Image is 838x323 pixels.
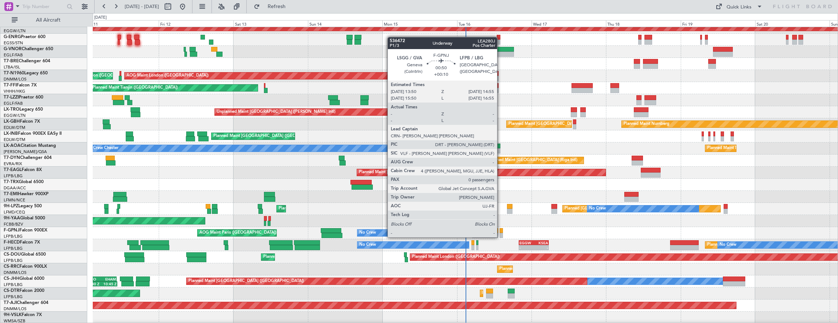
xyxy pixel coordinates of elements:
a: CS-JHHGlobal 6000 [4,276,44,281]
a: LFMD/CEQ [4,209,25,215]
a: LFPB/LBG [4,234,23,239]
span: Refresh [261,4,292,9]
div: Planned Maint [US_STATE] ([GEOGRAPHIC_DATA]) [359,167,453,178]
div: Planned Maint Nurnberg [624,119,669,130]
div: Planned Maint [GEOGRAPHIC_DATA] ([GEOGRAPHIC_DATA]) [499,264,615,275]
button: All Aircraft [8,14,80,26]
a: T7-EMIHawker 900XP [4,192,48,196]
div: Fri 19 [681,20,755,27]
span: T7-TRX [4,180,19,184]
span: 9H-YAA [4,216,20,220]
a: LFPB/LBG [4,173,23,179]
a: 9H-YAAGlobal 5000 [4,216,45,220]
a: T7-TRXGlobal 6500 [4,180,44,184]
a: DNMM/LOS [4,270,26,275]
div: 00:30 Z [86,282,102,286]
span: T7-N1960 [4,71,24,75]
span: 9H-VSLK [4,313,22,317]
span: 9H-LPZ [4,204,18,208]
div: Wed 17 [532,20,606,27]
a: G-VNORChallenger 650 [4,47,53,51]
a: T7-FFIFalcon 7X [4,83,37,88]
button: Refresh [250,1,294,12]
a: LFPB/LBG [4,258,23,263]
div: Unplanned Maint [GEOGRAPHIC_DATA] ([PERSON_NAME] Intl) [217,107,335,118]
div: - [534,245,548,250]
a: EGGW/LTN [4,28,26,34]
span: T7-EMI [4,192,18,196]
div: Planned Maint [GEOGRAPHIC_DATA] ([GEOGRAPHIC_DATA]) [707,240,823,250]
span: T7-BRE [4,59,19,63]
span: [DATE] - [DATE] [125,3,159,10]
div: - [519,245,534,250]
a: LFPB/LBG [4,246,23,251]
a: LX-TROLegacy 650 [4,107,43,112]
div: AOG Maint London ([GEOGRAPHIC_DATA]) [61,70,143,81]
div: No Crew [359,227,376,238]
div: Tue 16 [457,20,532,27]
a: T7-DYNChallenger 604 [4,156,52,160]
a: DNMM/LOS [4,77,26,82]
span: CS-DTR [4,289,19,293]
div: Planned Maint [GEOGRAPHIC_DATA] ([GEOGRAPHIC_DATA]) [188,276,304,287]
span: T7-AJI [4,301,17,305]
span: CS-RRC [4,264,19,269]
div: KSFO [86,277,101,281]
div: Planned Maint London ([GEOGRAPHIC_DATA]) [412,252,500,263]
span: T7-DYN [4,156,20,160]
span: T7-FFI [4,83,16,88]
div: Thu 18 [606,20,680,27]
div: No Crew [589,203,606,214]
a: 9H-VSLKFalcon 7X [4,313,42,317]
div: [DATE] [94,15,107,21]
div: Planned Maint [GEOGRAPHIC_DATA] ([GEOGRAPHIC_DATA]) [508,119,624,130]
div: KSEA [534,241,548,245]
a: [PERSON_NAME]/QSA [4,149,47,155]
span: T7-EAGL [4,168,22,172]
span: LX-AOA [4,144,21,148]
a: T7-BREChallenger 604 [4,59,50,63]
a: EDLW/DTM [4,125,25,130]
div: Planned Maint Nice ([GEOGRAPHIC_DATA]) [707,143,789,154]
a: T7-LZZIPraetor 600 [4,95,43,100]
a: LFPB/LBG [4,282,23,287]
a: T7-N1960Legacy 650 [4,71,48,75]
div: Mon 15 [382,20,457,27]
div: 10:45 Z [102,282,117,286]
a: LX-INBFalcon 900EX EASy II [4,131,62,136]
div: Planned Maint Tianjin ([GEOGRAPHIC_DATA]) [92,82,178,93]
a: LFPB/LBG [4,294,23,300]
div: No Crew [359,240,376,250]
input: Trip Number [22,1,65,12]
span: All Aircraft [19,18,77,23]
a: T7-AJIChallenger 604 [4,301,48,305]
div: No Crew [720,240,736,250]
a: 9H-LPZLegacy 500 [4,204,42,208]
span: G-ENRG [4,35,21,39]
span: LX-TRO [4,107,19,112]
span: LX-GBH [4,119,20,124]
a: EGSS/STN [4,40,23,46]
a: G-ENRGPraetor 600 [4,35,45,39]
a: LX-AOACitation Mustang [4,144,56,148]
div: Thu 11 [84,20,159,27]
div: Sat 13 [234,20,308,27]
a: EGGW/LTN [4,113,26,118]
a: LFMN/NCE [4,197,25,203]
a: EVRA/RIX [4,161,22,167]
div: Planned Maint Cannes ([GEOGRAPHIC_DATA]) [279,203,365,214]
button: Quick Links [712,1,766,12]
div: EGGW [519,241,534,245]
span: CS-JHH [4,276,19,281]
a: DNMM/LOS [4,306,26,312]
div: Quick Links [727,4,751,11]
div: Fri 12 [159,20,233,27]
a: LTBA/ISL [4,64,20,70]
div: AOG Maint Paris ([GEOGRAPHIC_DATA]) [199,227,276,238]
a: EGLF/FAB [4,101,23,106]
span: CS-DOU [4,252,21,257]
a: F-GPNJFalcon 900EX [4,228,47,233]
div: Planned Maint [GEOGRAPHIC_DATA] ([GEOGRAPHIC_DATA]) [213,131,329,142]
a: T7-EAGLFalcon 8X [4,168,42,172]
div: Planned [GEOGRAPHIC_DATA] ([GEOGRAPHIC_DATA]) [565,203,668,214]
